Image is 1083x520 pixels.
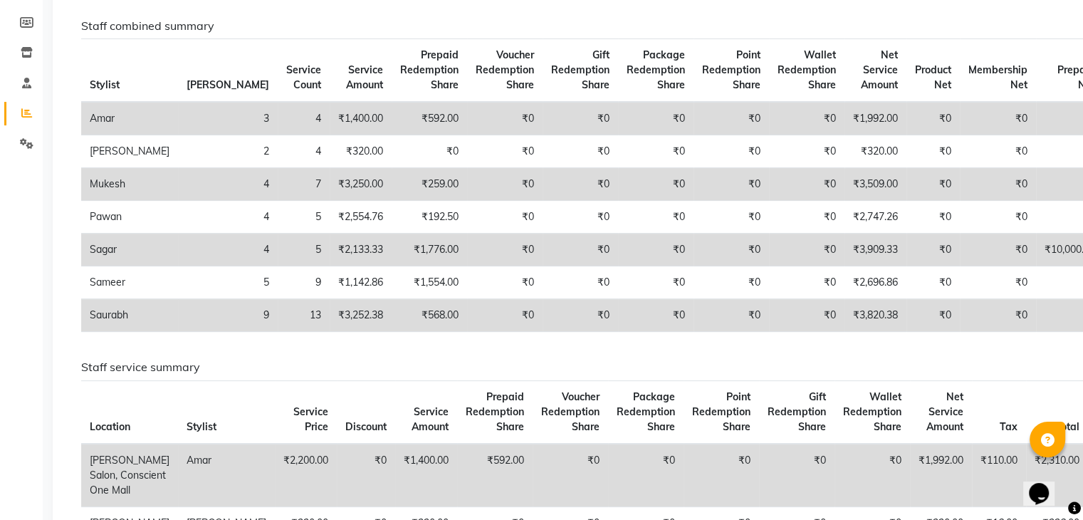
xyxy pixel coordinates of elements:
[769,102,844,135] td: ₹0
[467,299,543,332] td: ₹0
[910,444,972,507] td: ₹1,992.00
[960,266,1036,299] td: ₹0
[702,48,760,91] span: Point Redemption Share
[275,444,337,507] td: ₹2,200.00
[345,420,387,433] span: Discount
[81,102,178,135] td: Amar
[906,234,960,266] td: ₹0
[543,135,618,168] td: ₹0
[178,135,278,168] td: 2
[759,444,835,507] td: ₹0
[330,266,392,299] td: ₹1,142.86
[400,48,459,91] span: Prepaid Redemption Share
[906,201,960,234] td: ₹0
[960,135,1036,168] td: ₹0
[278,299,330,332] td: 13
[467,135,543,168] td: ₹0
[330,168,392,201] td: ₹3,250.00
[392,201,467,234] td: ₹192.50
[543,102,618,135] td: ₹0
[392,234,467,266] td: ₹1,776.00
[618,135,694,168] td: ₹0
[187,78,269,91] span: [PERSON_NAME]
[178,299,278,332] td: 9
[543,201,618,234] td: ₹0
[684,444,759,507] td: ₹0
[337,444,395,507] td: ₹0
[543,234,618,266] td: ₹0
[694,135,769,168] td: ₹0
[844,201,906,234] td: ₹2,747.26
[1055,420,1079,433] span: Total
[906,135,960,168] td: ₹0
[81,135,178,168] td: [PERSON_NAME]
[395,444,457,507] td: ₹1,400.00
[694,266,769,299] td: ₹0
[81,266,178,299] td: Sameer
[694,102,769,135] td: ₹0
[330,201,392,234] td: ₹2,554.76
[972,444,1026,507] td: ₹110.00
[960,102,1036,135] td: ₹0
[330,234,392,266] td: ₹2,133.33
[81,360,1052,374] h6: Staff service summary
[551,48,609,91] span: Gift Redemption Share
[178,102,278,135] td: 3
[541,390,600,433] span: Voucher Redemption Share
[844,266,906,299] td: ₹2,696.86
[178,168,278,201] td: 4
[617,390,675,433] span: Package Redemption Share
[392,102,467,135] td: ₹592.00
[915,63,951,91] span: Product Net
[467,234,543,266] td: ₹0
[769,234,844,266] td: ₹0
[769,135,844,168] td: ₹0
[81,234,178,266] td: Sagar
[861,48,898,91] span: Net Service Amount
[844,299,906,332] td: ₹3,820.38
[769,168,844,201] td: ₹0
[467,266,543,299] td: ₹0
[960,299,1036,332] td: ₹0
[618,102,694,135] td: ₹0
[694,299,769,332] td: ₹0
[278,234,330,266] td: 5
[844,168,906,201] td: ₹3,509.00
[81,201,178,234] td: Pawan
[968,63,1027,91] span: Membership Net
[618,266,694,299] td: ₹0
[466,390,524,433] span: Prepaid Redemption Share
[392,168,467,201] td: ₹259.00
[835,444,910,507] td: ₹0
[960,168,1036,201] td: ₹0
[286,63,321,91] span: Service Count
[694,201,769,234] td: ₹0
[278,168,330,201] td: 7
[960,234,1036,266] td: ₹0
[843,390,901,433] span: Wallet Redemption Share
[1000,420,1017,433] span: Tax
[926,390,963,433] span: Net Service Amount
[778,48,836,91] span: Wallet Redemption Share
[467,201,543,234] td: ₹0
[906,168,960,201] td: ₹0
[694,168,769,201] td: ₹0
[81,19,1052,33] h6: Staff combined summary
[346,63,383,91] span: Service Amount
[278,201,330,234] td: 5
[412,405,449,433] span: Service Amount
[618,168,694,201] td: ₹0
[844,135,906,168] td: ₹320.00
[694,234,769,266] td: ₹0
[81,299,178,332] td: Saurabh
[178,444,275,507] td: Amar
[330,135,392,168] td: ₹320.00
[392,266,467,299] td: ₹1,554.00
[533,444,608,507] td: ₹0
[769,266,844,299] td: ₹0
[906,102,960,135] td: ₹0
[457,444,533,507] td: ₹592.00
[90,78,120,91] span: Stylist
[608,444,684,507] td: ₹0
[692,390,750,433] span: Point Redemption Share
